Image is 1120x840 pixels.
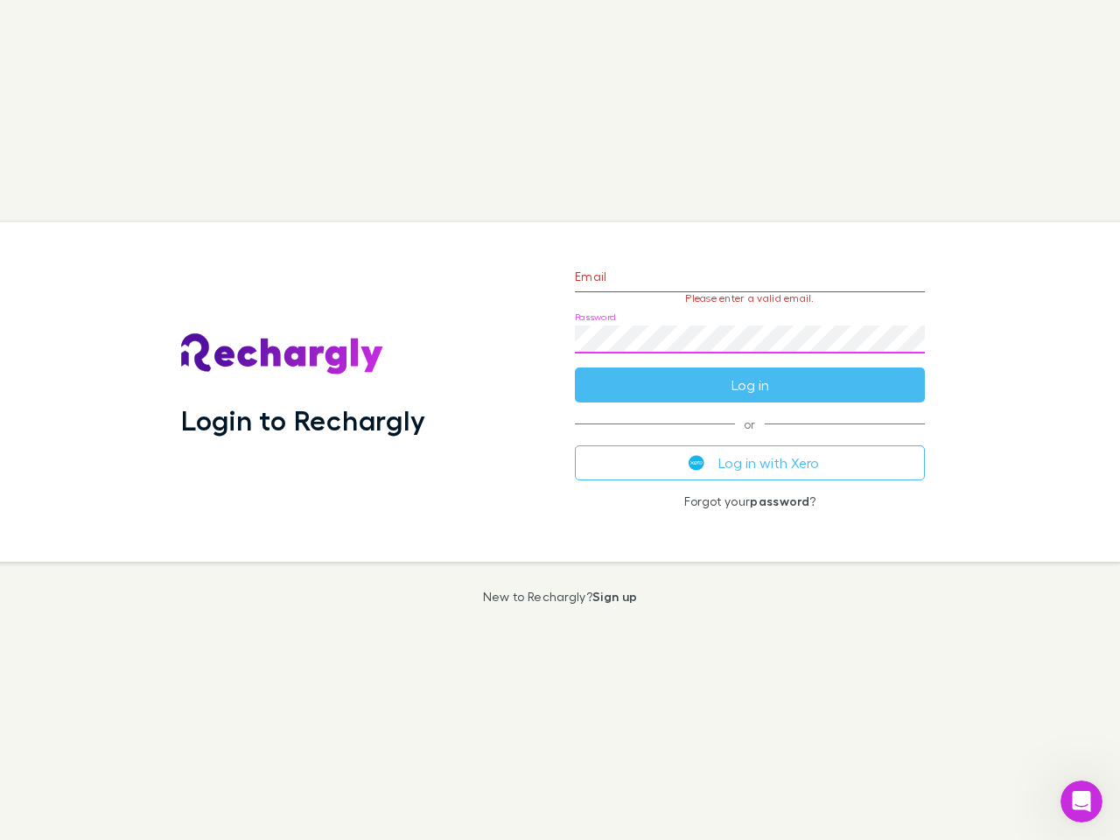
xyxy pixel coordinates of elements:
[575,445,925,480] button: Log in with Xero
[575,367,925,402] button: Log in
[181,403,425,437] h1: Login to Rechargly
[575,311,616,324] label: Password
[750,493,809,508] a: password
[575,494,925,508] p: Forgot your ?
[181,333,384,375] img: Rechargly's Logo
[483,590,638,604] p: New to Rechargly?
[575,292,925,304] p: Please enter a valid email.
[689,455,704,471] img: Xero's logo
[592,589,637,604] a: Sign up
[1060,780,1102,822] iframe: Intercom live chat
